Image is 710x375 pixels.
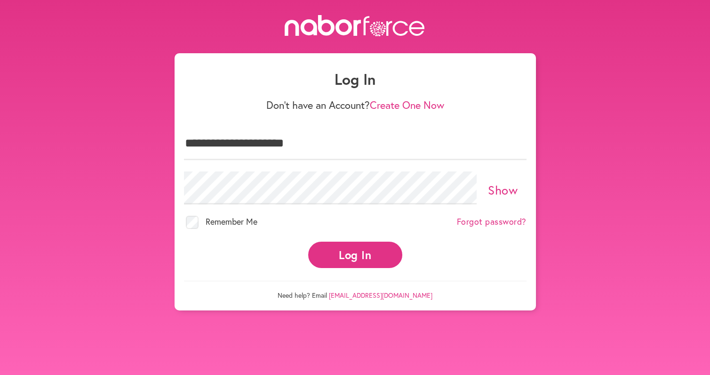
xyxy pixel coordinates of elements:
[488,182,518,198] a: Show
[184,99,527,111] p: Don't have an Account?
[457,217,527,227] a: Forgot password?
[184,281,527,300] p: Need help? Email
[205,216,257,227] span: Remember Me
[308,242,402,268] button: Log In
[184,70,527,88] h1: Log In
[370,98,444,112] a: Create One Now
[329,291,432,300] a: [EMAIL_ADDRESS][DOMAIN_NAME]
